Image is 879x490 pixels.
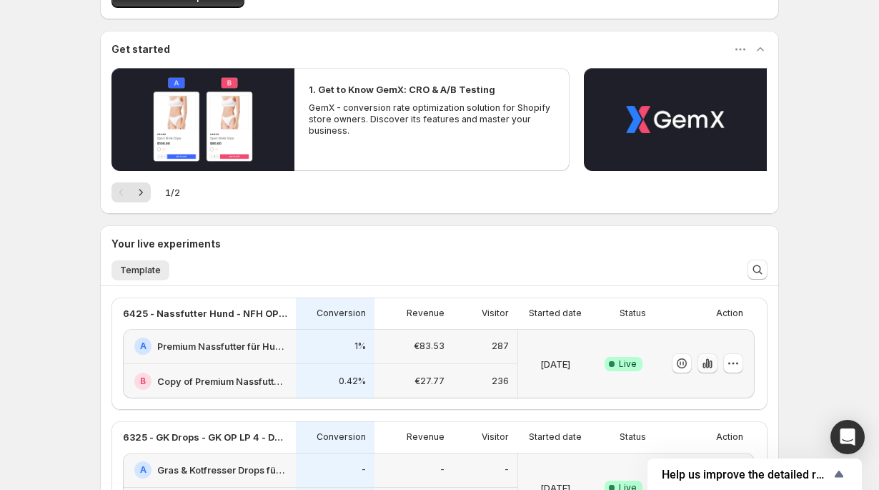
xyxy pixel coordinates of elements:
button: Search and filter results [748,260,768,280]
span: Help us improve the detailed report for A/B campaigns [662,468,830,481]
nav: Pagination [111,182,151,202]
p: Status [620,431,646,443]
h3: Get started [111,42,170,57]
button: Play video [584,68,767,171]
p: GemX - conversion rate optimization solution for Shopify store owners. Discover its features and ... [309,102,555,137]
button: Play video [111,68,294,171]
h2: A [140,464,146,476]
h2: 1. Get to Know GemX: CRO & A/B Testing [309,82,495,97]
p: Revenue [407,308,445,319]
p: Started date [529,308,582,319]
h2: Copy of Premium Nassfutter für Hunde: Jetzt Neukunden Deal sichern! [157,374,287,388]
p: - [440,464,445,476]
p: Status [620,308,646,319]
p: Conversion [317,308,366,319]
p: 236 [492,376,509,387]
span: Template [120,265,161,276]
p: [DATE] [540,357,570,371]
p: €83.53 [414,340,445,352]
p: Started date [529,431,582,443]
h2: B [140,376,146,387]
h2: Premium Nassfutter für Hunde: Jetzt Neukunden Deal sichern! [157,339,287,353]
p: Visitor [482,431,509,443]
p: 1% [354,340,366,352]
p: - [505,464,509,476]
p: €27.77 [414,376,445,387]
h2: A [140,340,146,352]
p: 0.42% [339,376,366,387]
button: Show survey - Help us improve the detailed report for A/B campaigns [662,466,848,483]
p: Revenue [407,431,445,443]
p: - [362,464,366,476]
p: Conversion [317,431,366,443]
button: Next [131,182,151,202]
div: Open Intercom Messenger [830,420,865,454]
p: 287 [492,340,509,352]
span: Live [619,358,637,370]
p: 6425 - Nassfutter Hund - NFH OP LP 1 - Offer - 3 vs. 2 [123,306,287,320]
p: Action [716,308,743,319]
h3: Your live experiments [111,237,221,251]
h2: Gras & Kotfresser Drops für Hunde: Jetzt Neukunden Deal sichern!-v1 [157,463,287,477]
p: 6325 - GK Drops - GK OP LP 4 - Design - (1,3,6) vs. (CFO) [123,430,287,444]
span: 1 / 2 [165,185,180,200]
p: Action [716,431,743,443]
p: Visitor [482,308,509,319]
